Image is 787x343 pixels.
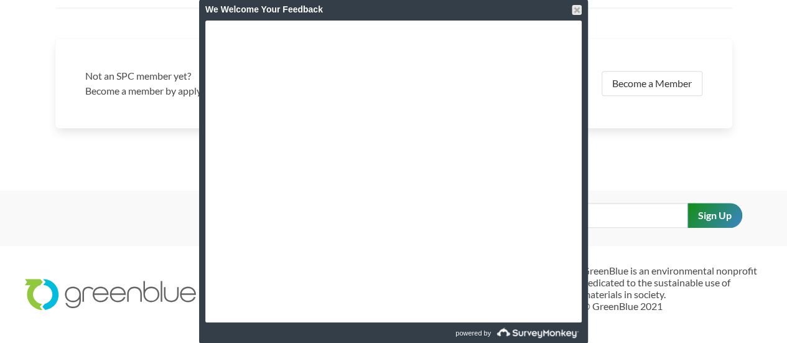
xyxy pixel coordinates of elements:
h3: Not an SPC member yet? [85,68,386,83]
p: GreenBlue is an environmental nonprofit dedicated to the sustainable use of materials in society.... [582,265,763,312]
a: Become a Member [602,71,702,96]
p: Become a member by applying [DATE]! [85,83,386,98]
input: Sign Up [687,203,742,228]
